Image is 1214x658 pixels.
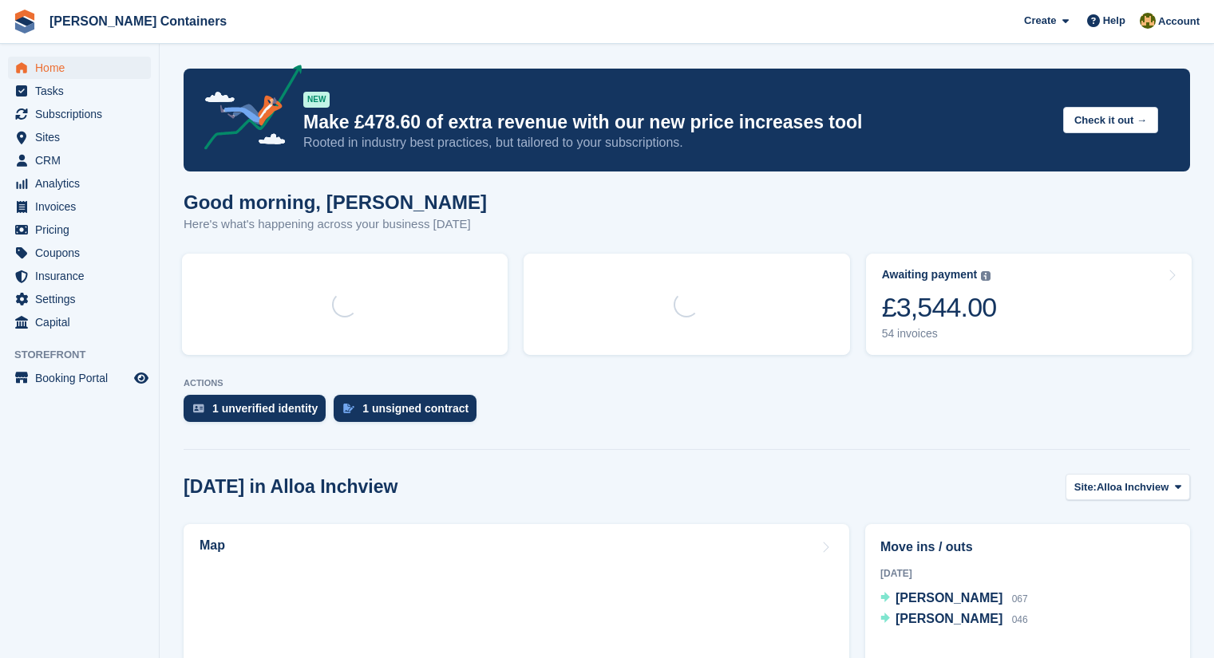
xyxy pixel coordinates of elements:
a: Preview store [132,368,151,388]
img: contract_signature_icon-13c848040528278c33f63329250d36e43548de30e8caae1d1a13099fd9432cc5.svg [343,404,354,413]
span: Settings [35,288,131,310]
h2: [DATE] in Alloa Inchview [184,476,397,498]
div: NEW [303,92,330,108]
span: Pricing [35,219,131,241]
div: 54 invoices [882,327,997,341]
a: Awaiting payment £3,544.00 54 invoices [866,254,1192,355]
span: Home [35,57,131,79]
div: [DATE] [880,566,1175,581]
a: 1 unverified identity [184,395,334,430]
a: [PERSON_NAME] 046 [880,609,1028,630]
div: 1 unsigned contract [362,402,469,415]
p: Make £478.60 of extra revenue with our new price increases tool [303,111,1050,134]
span: Create [1024,13,1056,29]
div: 1 unverified identity [212,402,318,415]
span: Help [1103,13,1125,29]
span: 046 [1012,614,1028,625]
span: Invoices [35,195,131,218]
a: menu [8,149,151,171]
button: Check it out → [1063,107,1158,133]
span: Site: [1074,479,1097,495]
span: [PERSON_NAME] [896,612,1002,625]
span: CRM [35,149,131,171]
div: Awaiting payment [882,268,978,282]
a: menu [8,219,151,241]
a: menu [8,57,151,79]
img: verify_identity-adf6edd0f0f0b5bbfe63781bf79b02c33cf7c696d77639b501bdc392416b5a36.svg [193,404,204,413]
p: Here's what's happening across your business [DATE] [184,215,487,234]
button: Site: Alloa Inchview [1066,474,1190,500]
span: Booking Portal [35,367,131,389]
span: 067 [1012,593,1028,605]
a: menu [8,126,151,148]
span: Alloa Inchview [1097,479,1169,495]
a: menu [8,265,151,287]
span: Insurance [35,265,131,287]
p: Rooted in industry best practices, but tailored to your subscriptions. [303,134,1050,152]
span: Account [1158,14,1200,30]
img: stora-icon-8386f47178a22dfd0bd8f6a31ec36ba5ce8667c1dd55bd0f319d3a0aa187defe.svg [13,10,37,33]
span: Sites [35,126,131,148]
a: menu [8,103,151,125]
a: [PERSON_NAME] 067 [880,589,1028,609]
a: menu [8,311,151,333]
a: menu [8,288,151,310]
a: menu [8,367,151,389]
span: Tasks [35,80,131,102]
a: menu [8,195,151,218]
img: Ross Watt [1140,13,1156,29]
h2: Map [200,538,225,553]
span: Storefront [14,347,159,363]
a: menu [8,172,151,195]
span: [PERSON_NAME] [896,591,1002,605]
span: Coupons [35,242,131,264]
div: £3,544.00 [882,291,997,324]
a: menu [8,80,151,102]
img: icon-info-grey-7440780725fd019a000dd9b08b2336e03edf1995a4989e88bcd33f0948082b44.svg [981,271,991,281]
a: [PERSON_NAME] Containers [43,8,233,34]
img: price-adjustments-announcement-icon-8257ccfd72463d97f412b2fc003d46551f7dbcb40ab6d574587a9cd5c0d94... [191,65,303,156]
span: Capital [35,311,131,333]
span: Subscriptions [35,103,131,125]
span: Analytics [35,172,131,195]
a: menu [8,242,151,264]
h2: Move ins / outs [880,538,1175,557]
h1: Good morning, [PERSON_NAME] [184,191,487,213]
p: ACTIONS [184,378,1190,388]
a: 1 unsigned contract [334,395,484,430]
